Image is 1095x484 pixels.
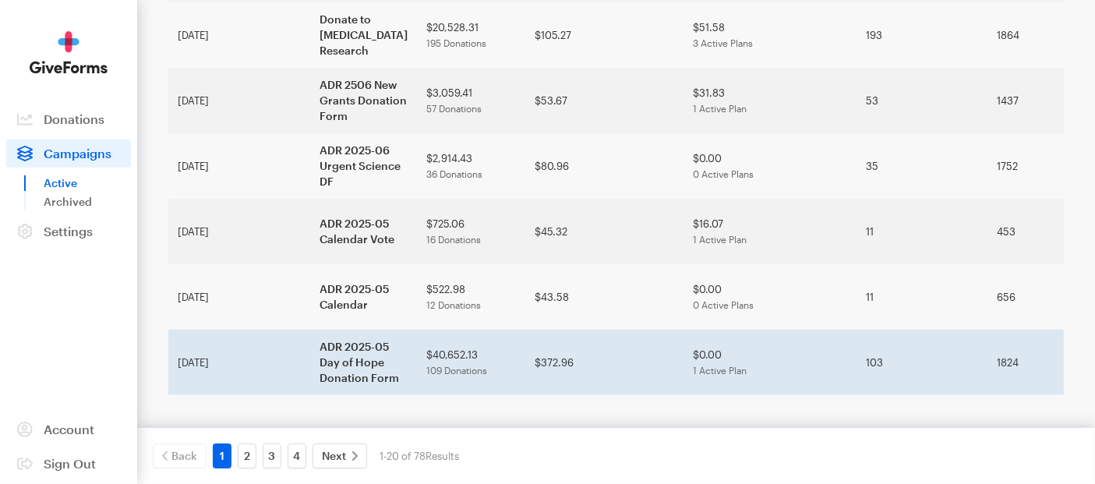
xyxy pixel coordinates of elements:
span: 16 Donations [426,234,481,245]
td: ADR 2506 New Grants Donation Form [310,68,417,133]
td: 193 [857,2,987,68]
td: [DATE] [168,330,310,395]
td: 1864 [987,2,1087,68]
a: Active [44,174,131,193]
td: $0.00 [683,330,857,395]
td: 453 [987,199,1087,264]
td: [DATE] [168,264,310,330]
a: 2 [238,443,256,468]
td: 103 [857,330,987,395]
span: 109 Donations [426,365,487,376]
td: $51.58 [683,2,857,68]
td: [DATE] [168,2,310,68]
td: $3,059.41 [417,68,525,133]
img: GiveForms [30,31,108,74]
td: $2,914.43 [417,133,525,199]
td: $0.00 [683,133,857,199]
td: $20,528.31 [417,2,525,68]
span: 1 Active Plan [693,365,747,376]
a: 4 [288,443,306,468]
td: 35 [857,133,987,199]
span: 0 Active Plans [693,168,754,179]
td: $40,652.13 [417,330,525,395]
span: 12 Donations [426,299,481,310]
td: [DATE] [168,68,310,133]
div: 1-20 of 78 [380,443,459,468]
span: Donations [44,111,104,126]
td: 1824 [987,330,1087,395]
span: 1 Active Plan [693,103,747,114]
td: Donate to [MEDICAL_DATA] Research [310,2,417,68]
a: Archived [44,193,131,211]
span: Account [44,422,94,436]
a: Settings [6,217,131,246]
span: Next [322,447,346,465]
td: 1437 [987,68,1087,133]
td: $105.27 [525,2,683,68]
td: [DATE] [168,133,310,199]
td: ADR 2025-06 Urgent Science DF [310,133,417,199]
span: 1 Active Plan [693,234,747,245]
td: 11 [857,264,987,330]
td: [DATE] [168,199,310,264]
a: Donations [6,105,131,133]
td: ADR 2025-05 Calendar [310,264,417,330]
td: $45.32 [525,199,683,264]
td: ADR 2025-05 Calendar Vote [310,199,417,264]
td: $725.06 [417,199,525,264]
td: 53 [857,68,987,133]
a: Sign Out [6,450,131,478]
td: $53.67 [525,68,683,133]
td: 1752 [987,133,1087,199]
td: $80.96 [525,133,683,199]
span: 3 Active Plans [693,37,753,48]
td: 656 [987,264,1087,330]
a: Next [313,443,367,468]
td: ADR 2025-05 Day of Hope Donation Form [310,330,417,395]
td: $43.58 [525,264,683,330]
a: 3 [263,443,281,468]
span: 36 Donations [426,168,482,179]
td: $0.00 [683,264,857,330]
span: 0 Active Plans [693,299,754,310]
span: 195 Donations [426,37,486,48]
td: $31.83 [683,68,857,133]
span: Settings [44,224,93,238]
span: Sign Out [44,456,96,471]
a: Account [6,415,131,443]
td: $372.96 [525,330,683,395]
td: $16.07 [683,199,857,264]
td: $522.98 [417,264,525,330]
a: Campaigns [6,140,131,168]
td: 11 [857,199,987,264]
span: 57 Donations [426,103,482,114]
span: Campaigns [44,146,111,161]
span: Results [426,450,459,462]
